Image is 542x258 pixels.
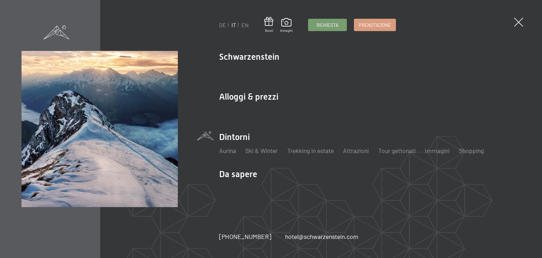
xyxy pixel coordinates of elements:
[308,19,347,31] a: Richiesta
[425,147,450,154] a: Immagini
[459,147,484,154] a: Shopping
[359,22,391,28] span: Prenotazione
[285,232,359,241] a: hotel@schwarzenstein.com
[378,147,416,154] a: Tour gettonati
[343,147,369,154] a: Attrazioni
[280,18,293,33] a: Immagini
[231,22,236,28] a: IT
[245,147,278,154] a: Ski & Winter
[264,17,273,33] a: Buoni
[219,232,271,241] a: [PHONE_NUMBER]
[264,29,273,33] span: Buoni
[219,22,226,28] a: DE
[219,147,236,154] a: Aurina
[219,233,271,240] span: [PHONE_NUMBER]
[317,22,338,28] span: Richiesta
[354,19,396,31] a: Prenotazione
[241,22,249,28] a: EN
[287,147,334,154] a: Trekking in estate
[280,29,293,33] span: Immagini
